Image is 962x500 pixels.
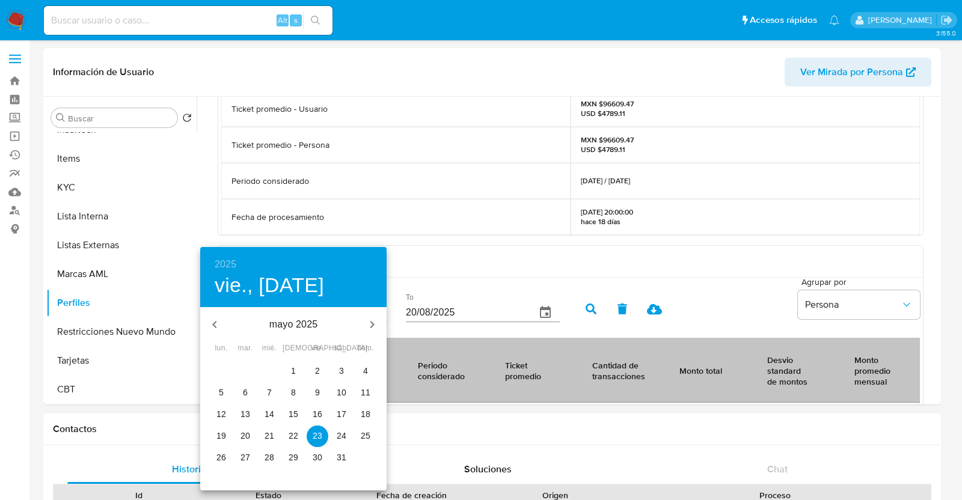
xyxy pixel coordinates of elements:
[229,317,358,332] p: mayo 2025
[215,273,324,298] button: vie., [DATE]
[283,447,304,469] button: 29
[216,451,226,463] p: 26
[259,343,280,355] span: mié.
[234,447,256,469] button: 27
[265,408,274,420] p: 14
[259,404,280,425] button: 14
[331,425,352,447] button: 24
[283,343,304,355] span: [DEMOGRAPHIC_DATA].
[355,343,376,355] span: dom.
[361,430,370,442] p: 25
[259,382,280,404] button: 7
[215,256,236,273] button: 2025
[313,408,322,420] p: 16
[307,447,328,469] button: 30
[234,404,256,425] button: 13
[291,365,296,377] p: 1
[307,361,328,382] button: 2
[210,425,232,447] button: 19
[289,451,298,463] p: 29
[307,404,328,425] button: 16
[283,382,304,404] button: 8
[355,361,376,382] button: 4
[219,386,224,398] p: 5
[337,408,346,420] p: 17
[313,430,322,442] p: 23
[283,361,304,382] button: 1
[267,386,272,398] p: 7
[283,404,304,425] button: 15
[331,382,352,404] button: 10
[361,386,370,398] p: 11
[331,447,352,469] button: 31
[240,408,250,420] p: 13
[243,386,248,398] p: 6
[289,408,298,420] p: 15
[265,430,274,442] p: 21
[339,365,344,377] p: 3
[363,365,368,377] p: 4
[331,343,352,355] span: sáb.
[307,425,328,447] button: 23
[315,365,320,377] p: 2
[283,425,304,447] button: 22
[337,430,346,442] p: 24
[240,430,250,442] p: 20
[259,447,280,469] button: 28
[313,451,322,463] p: 30
[210,447,232,469] button: 26
[337,386,346,398] p: 10
[331,361,352,382] button: 3
[265,451,274,463] p: 28
[234,343,256,355] span: mar.
[355,425,376,447] button: 25
[289,430,298,442] p: 22
[210,382,232,404] button: 5
[355,404,376,425] button: 18
[355,382,376,404] button: 11
[240,451,250,463] p: 27
[216,408,226,420] p: 12
[315,386,320,398] p: 9
[307,343,328,355] span: vie.
[291,386,296,398] p: 8
[361,408,370,420] p: 18
[331,404,352,425] button: 17
[234,425,256,447] button: 20
[234,382,256,404] button: 6
[210,343,232,355] span: lun.
[337,451,346,463] p: 31
[210,404,232,425] button: 12
[259,425,280,447] button: 21
[307,382,328,404] button: 9
[216,430,226,442] p: 19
